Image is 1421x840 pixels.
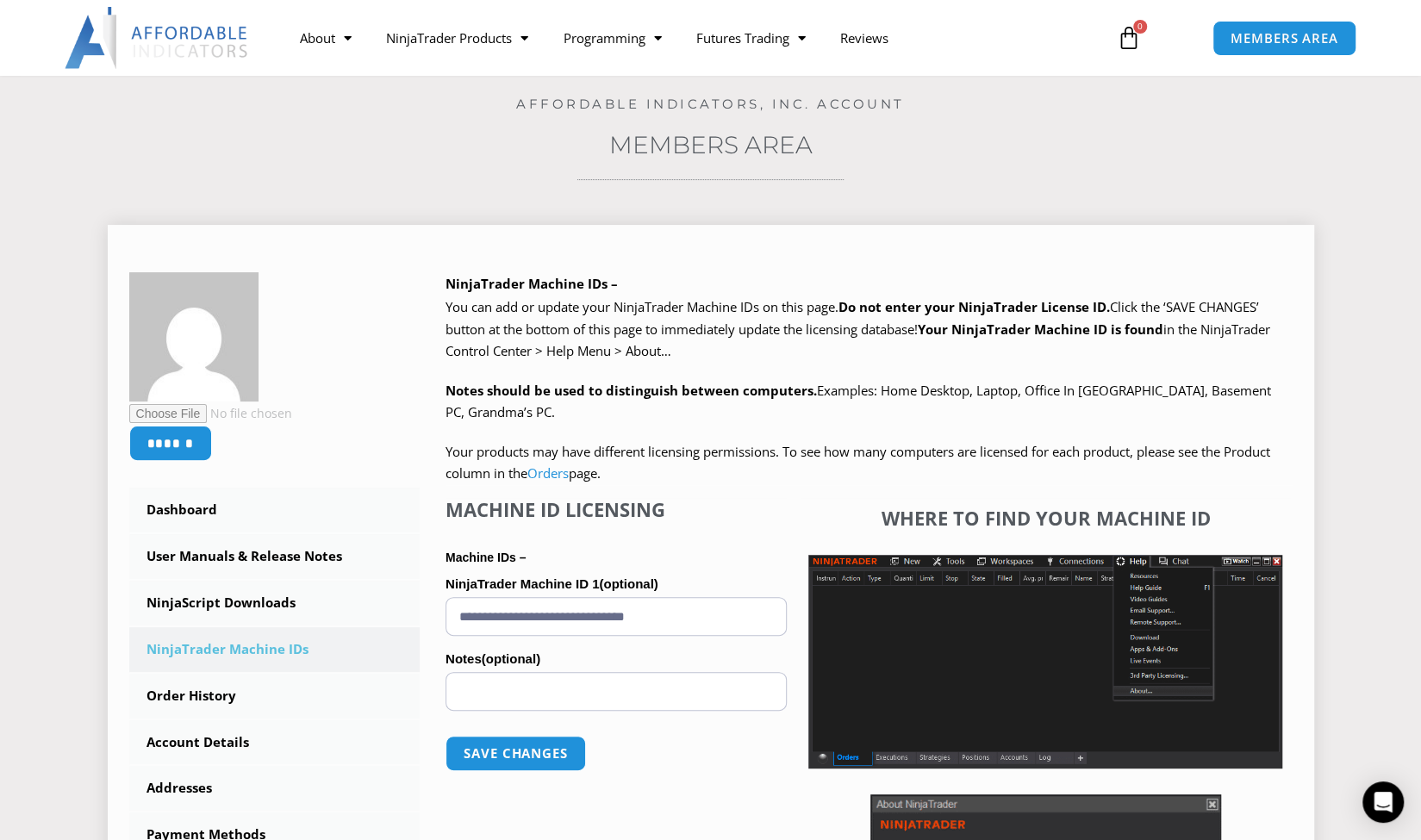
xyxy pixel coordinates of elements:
a: Account Details [129,720,421,765]
a: NinjaTrader Machine IDs [129,627,421,672]
button: Save changes [446,736,586,771]
label: Notes [446,646,787,672]
strong: Your NinjaTrader Machine ID is found [918,320,1163,338]
a: Affordable Indicators, Inc. Account [516,96,905,112]
a: Reviews [822,18,905,58]
a: MEMBERS AREA [1212,21,1356,56]
b: NinjaTrader Machine IDs – [446,275,618,292]
a: NinjaTrader Products [369,18,545,58]
span: MEMBERS AREA [1231,32,1338,45]
nav: Menu [283,18,1096,58]
img: 462c3b6cb1378e9b311edf75871bd0ee1352bc0c1f5f9b46812ca3c7a19be5f9 [129,272,259,401]
div: Open Intercom Messenger [1362,781,1404,823]
a: About [283,18,369,58]
span: Examples: Home Desktop, Laptop, Office In [GEOGRAPHIC_DATA], Basement PC, Grandma’s PC. [446,382,1271,421]
span: 0 [1133,20,1147,34]
a: NinjaScript Downloads [129,581,421,625]
a: Members Area [609,130,813,159]
span: (optional) [482,651,540,666]
a: User Manuals & Release Notes [129,534,421,579]
label: NinjaTrader Machine ID 1 [446,571,787,597]
b: Do not enter your NinjaTrader License ID. [838,298,1110,315]
a: Addresses [129,766,421,811]
h4: Where to find your Machine ID [808,507,1282,529]
a: Programming [545,18,678,58]
img: LogoAI | Affordable Indicators – NinjaTrader [65,7,250,69]
a: Orders [527,464,569,482]
a: 0 [1091,13,1167,63]
strong: Notes should be used to distinguish between computers. [446,382,817,399]
img: Screenshot 2025-01-17 1155544 | Affordable Indicators – NinjaTrader [808,555,1282,768]
a: Order History [129,674,421,719]
span: (optional) [599,576,658,591]
h4: Machine ID Licensing [446,498,787,520]
strong: Machine IDs – [446,551,526,564]
a: Futures Trading [678,18,822,58]
span: Your products may have different licensing permissions. To see how many computers are licensed fo... [446,443,1270,482]
span: Click the ‘SAVE CHANGES’ button at the bottom of this page to immediately update the licensing da... [446,298,1270,359]
span: You can add or update your NinjaTrader Machine IDs on this page. [446,298,838,315]
a: Dashboard [129,488,421,532]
